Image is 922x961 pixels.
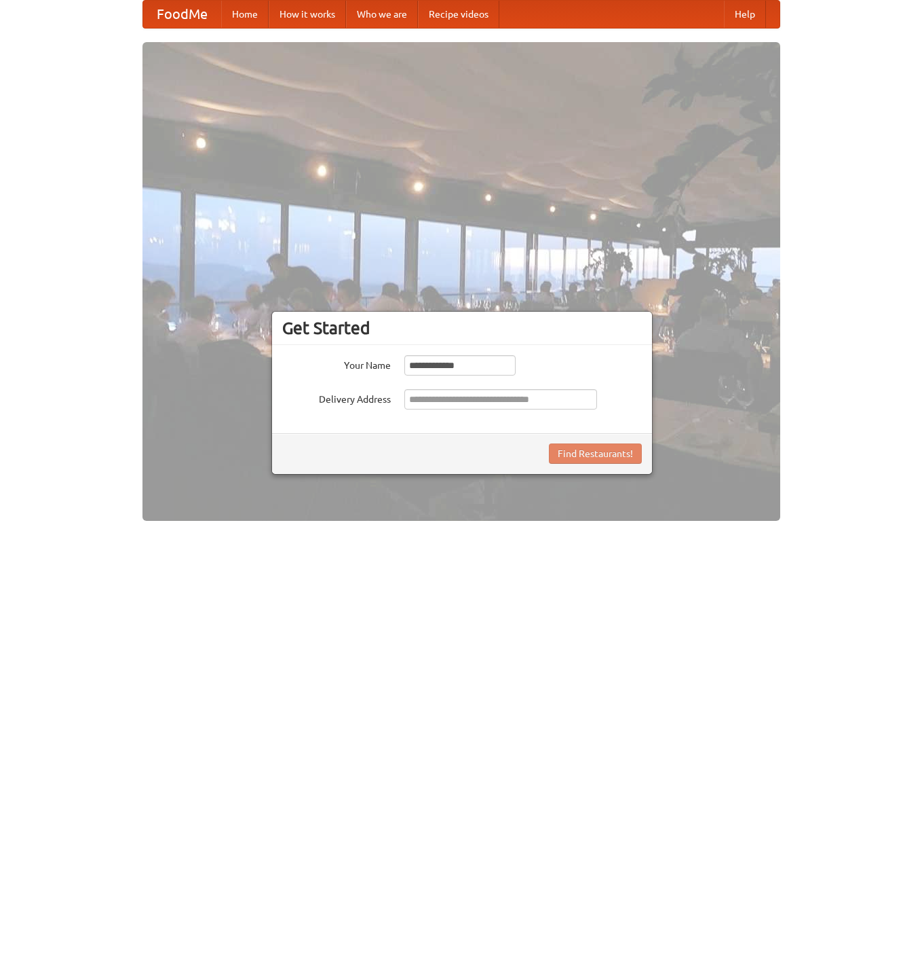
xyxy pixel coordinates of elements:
[221,1,269,28] a: Home
[418,1,499,28] a: Recipe videos
[269,1,346,28] a: How it works
[282,355,391,372] label: Your Name
[143,1,221,28] a: FoodMe
[282,389,391,406] label: Delivery Address
[282,318,642,338] h3: Get Started
[346,1,418,28] a: Who we are
[724,1,766,28] a: Help
[549,443,642,464] button: Find Restaurants!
